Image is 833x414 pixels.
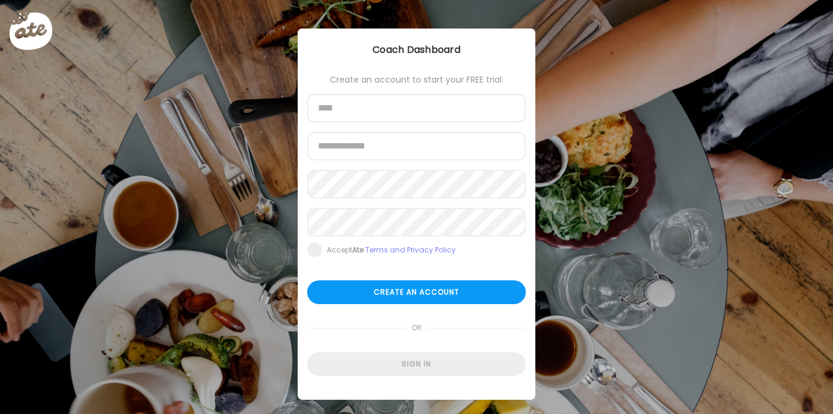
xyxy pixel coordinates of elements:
[307,75,526,84] div: Create an account to start your FREE trial:
[307,352,526,376] div: Sign in
[307,280,526,304] div: Create an account
[365,245,456,255] a: Terms and Privacy Policy
[352,245,364,255] b: Ate
[327,245,456,255] div: Accept
[298,43,535,57] div: Coach Dashboard
[407,316,427,340] span: or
